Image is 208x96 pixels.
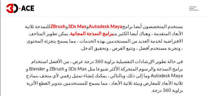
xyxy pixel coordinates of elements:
a: ZBrush [51,23,66,29]
a: برامج النمذجة المجانية [70,30,113,36]
a: 3Ds Max [68,23,87,29]
p: يستخدم المتخصصون أيضا برامج و و للنمذجة ثلاثية الأبعاد المتقدمة ، وهناك أيضا الكثير من . يمكن تطو... [25,23,183,52]
img: logo dark [6,4,34,13]
p: في حالة تطوير الإرشادات التفصيلية بزاوية 360 درجة عرض ، من الأفضل استخدام برامج النمذجة والرسوم ا... [25,58,183,94]
a: Autodesk Maya [89,23,122,29]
